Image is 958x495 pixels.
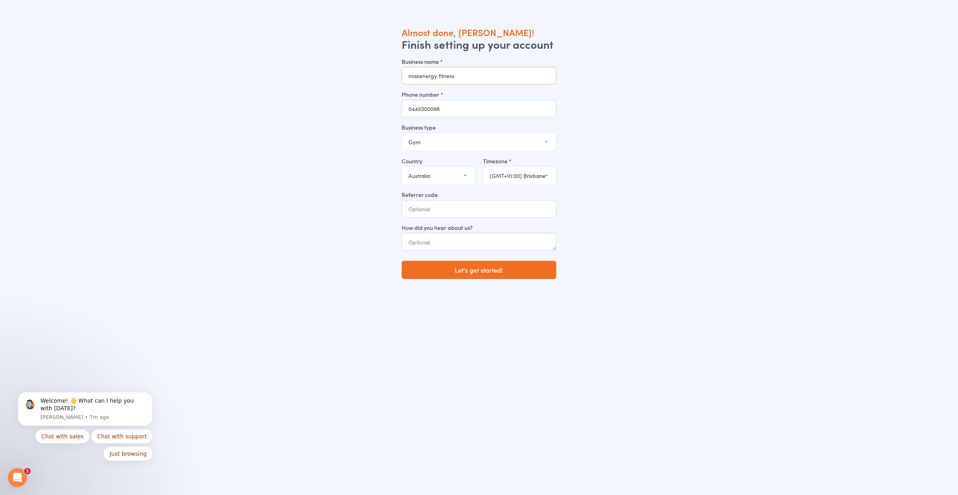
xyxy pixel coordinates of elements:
[402,157,475,165] label: Country
[402,261,556,279] button: Let's get started!
[402,224,556,231] label: How did you hear about us?
[402,200,556,218] input: Optional
[402,191,556,199] label: Referrer code
[402,123,556,131] label: Business type
[8,468,27,487] iframe: Intercom live chat
[483,157,556,165] label: Timezone *
[402,26,556,38] h1: Almost done, [PERSON_NAME]!
[402,90,556,98] label: Phone number *
[402,67,556,84] input: Business name
[402,57,556,65] label: Business name *
[6,382,165,491] iframe: Intercom notifications message
[402,38,556,50] h2: Finish setting up your account
[402,100,556,117] input: Phone number
[24,468,31,474] span: 1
